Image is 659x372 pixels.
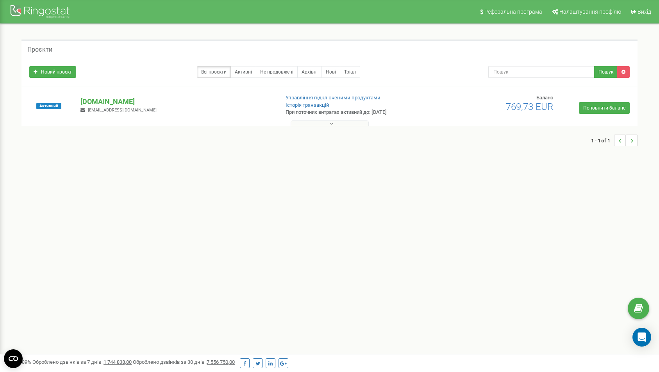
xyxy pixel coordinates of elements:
[591,127,638,154] nav: ...
[32,359,132,365] span: Оброблено дзвінків за 7 днів :
[536,95,553,101] span: Баланс
[29,66,76,78] a: Новий проєкт
[286,102,329,108] a: Історія транзакцій
[27,46,52,53] h5: Проєкти
[591,135,614,146] span: 1 - 1 of 1
[638,9,651,15] span: Вихід
[340,66,360,78] a: Тріал
[579,102,630,114] a: Поповнити баланс
[484,9,542,15] span: Реферальна програма
[80,97,273,107] p: [DOMAIN_NAME]
[286,95,380,101] a: Управління підключеними продуктами
[230,66,256,78] a: Активні
[4,349,23,368] button: Open CMP widget
[256,66,298,78] a: Не продовжені
[133,359,235,365] span: Оброблено дзвінків за 30 днів :
[506,101,553,112] span: 769,73 EUR
[488,66,595,78] input: Пошук
[297,66,322,78] a: Архівні
[88,108,157,113] span: [EMAIL_ADDRESS][DOMAIN_NAME]
[286,109,427,116] p: При поточних витратах активний до: [DATE]
[559,9,621,15] span: Налаштування профілю
[321,66,340,78] a: Нові
[197,66,231,78] a: Всі проєкти
[594,66,618,78] button: Пошук
[207,359,235,365] u: 7 556 750,00
[632,328,651,347] div: Open Intercom Messenger
[36,103,61,109] span: Активний
[104,359,132,365] u: 1 744 838,00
